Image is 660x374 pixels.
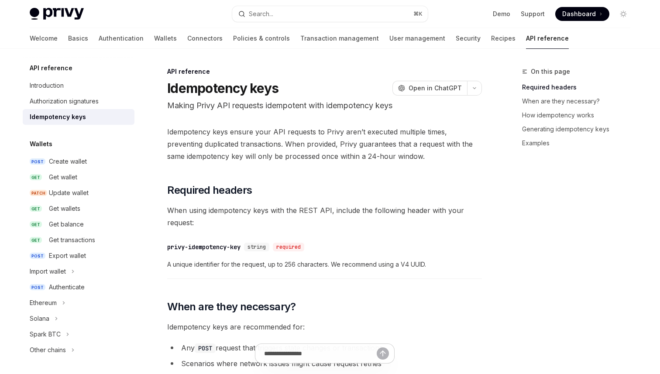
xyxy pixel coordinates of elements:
[616,7,630,21] button: Toggle dark mode
[167,100,482,112] p: Making Privy API requests idempotent with idempotency keys
[30,345,66,355] div: Other chains
[413,10,423,17] span: ⌘ K
[167,126,482,162] span: Idempotency keys ensure your API requests to Privy aren’t executed multiple times, preventing dup...
[23,93,134,109] a: Authorization signatures
[187,28,223,49] a: Connectors
[522,80,637,94] a: Required headers
[49,172,77,182] div: Get wallet
[232,6,428,22] button: Search...⌘K
[522,94,637,108] a: When are they necessary?
[49,219,84,230] div: Get balance
[30,63,72,73] h5: API reference
[167,80,278,96] h1: Idempotency keys
[30,313,49,324] div: Solana
[23,109,134,125] a: Idempotency keys
[23,78,134,93] a: Introduction
[30,158,45,165] span: POST
[30,329,61,340] div: Spark BTC
[493,10,510,18] a: Demo
[30,298,57,308] div: Ethereum
[167,204,482,229] span: When using idempotency keys with the REST API, include the following header with your request:
[23,279,134,295] a: POSTAuthenticate
[233,28,290,49] a: Policies & controls
[30,112,86,122] div: Idempotency keys
[531,66,570,77] span: On this page
[49,235,95,245] div: Get transactions
[526,28,569,49] a: API reference
[154,28,177,49] a: Wallets
[23,248,134,264] a: POSTExport wallet
[392,81,467,96] button: Open in ChatGPT
[30,266,66,277] div: Import wallet
[491,28,516,49] a: Recipes
[456,28,481,49] a: Security
[300,28,379,49] a: Transaction management
[30,206,42,212] span: GET
[30,237,42,244] span: GET
[273,243,304,251] div: required
[49,156,87,167] div: Create wallet
[377,347,389,360] button: Send message
[167,321,482,333] span: Idempotency keys are recommended for:
[167,67,482,76] div: API reference
[23,154,134,169] a: POSTCreate wallet
[167,300,296,314] span: When are they necessary?
[30,174,42,181] span: GET
[23,185,134,201] a: PATCHUpdate wallet
[30,80,64,91] div: Introduction
[30,139,52,149] h5: Wallets
[409,84,462,93] span: Open in ChatGPT
[522,108,637,122] a: How idempotency works
[23,201,134,216] a: GETGet wallets
[167,183,252,197] span: Required headers
[521,10,545,18] a: Support
[30,253,45,259] span: POST
[30,8,84,20] img: light logo
[30,190,47,196] span: PATCH
[23,216,134,232] a: GETGet balance
[23,169,134,185] a: GETGet wallet
[167,243,241,251] div: privy-idempotency-key
[68,28,88,49] a: Basics
[30,221,42,228] span: GET
[23,232,134,248] a: GETGet transactions
[49,282,85,292] div: Authenticate
[30,284,45,291] span: POST
[522,122,637,136] a: Generating idempotency keys
[99,28,144,49] a: Authentication
[247,244,266,250] span: string
[555,7,609,21] a: Dashboard
[49,203,80,214] div: Get wallets
[167,259,482,270] span: A unique identifier for the request, up to 256 characters. We recommend using a V4 UUID.
[249,9,273,19] div: Search...
[49,250,86,261] div: Export wallet
[389,28,445,49] a: User management
[49,188,89,198] div: Update wallet
[30,96,99,106] div: Authorization signatures
[30,28,58,49] a: Welcome
[522,136,637,150] a: Examples
[562,10,596,18] span: Dashboard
